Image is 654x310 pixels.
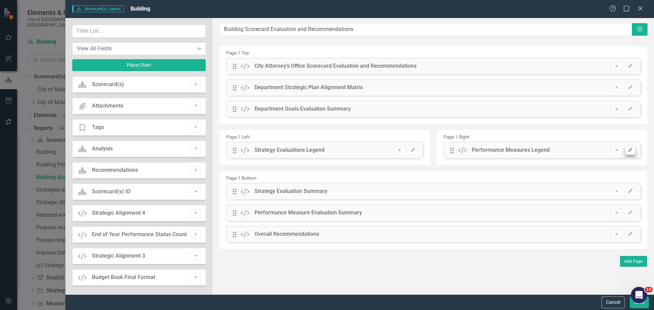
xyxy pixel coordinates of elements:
[92,145,113,153] div: Analysis
[254,105,351,113] div: Department Goals Evaluation Summary
[130,5,150,12] span: Building
[92,252,145,260] div: Strategic Alignment 3
[92,81,124,88] div: Scorecard(s)
[645,287,653,292] span: 10
[72,5,124,12] span: Scorecard(s) Layout
[443,134,469,140] small: Page 1 Right
[219,23,633,36] input: Layout Name
[92,274,155,281] div: Budget Book Final Format
[92,188,130,196] div: Scorecard(s) ID
[254,84,363,92] div: Department Strategic Plan Alignment Matrix
[254,187,327,195] div: Strategy Evaluation Summary
[92,102,123,110] div: Attachments
[226,175,256,181] small: Page 1 Bottom
[254,209,362,217] div: Performance Measure Evaluation Summary
[92,166,138,174] div: Recommendations
[631,287,647,303] iframe: Intercom live chat
[254,62,417,70] div: City Attorney’s Office Scorecard Evaluation and Recommendations
[92,209,145,217] div: Strategic Alignment 4
[77,45,194,52] div: View All Fields
[92,124,104,131] div: Tags
[630,296,649,308] button: Save
[92,231,187,239] div: End of Year Performance Status Count
[226,134,249,140] small: Page 1 Left
[72,59,206,71] button: Place Chart
[226,50,249,55] small: Page 1 Top
[254,230,319,238] div: Overall Recommendations
[472,146,550,154] div: Performance Measures Legend
[620,256,647,267] button: Add Page
[602,296,625,308] button: Cancel
[254,146,325,154] div: Strategy Evaluations Legend
[72,25,206,37] input: Filter List...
